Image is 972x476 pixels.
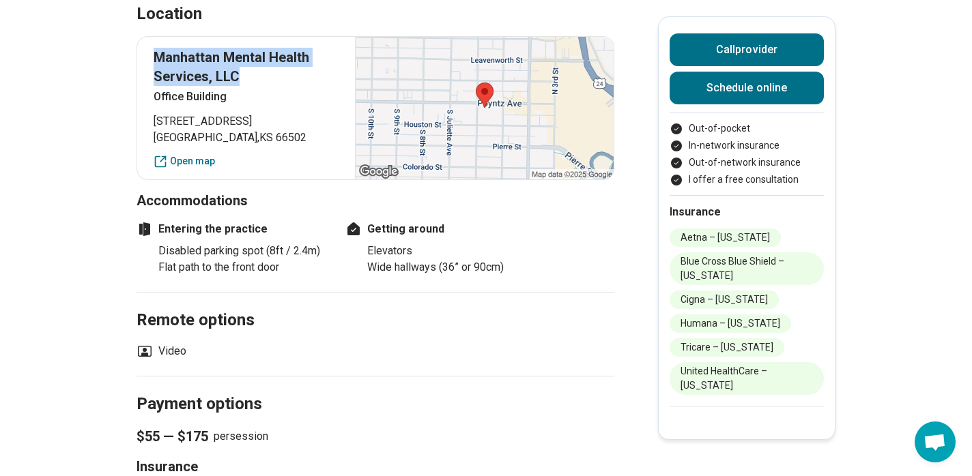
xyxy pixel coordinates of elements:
ul: Payment options [670,121,824,187]
li: Aetna – [US_STATE] [670,228,781,247]
p: per session [137,427,614,446]
li: Humana – [US_STATE] [670,314,791,333]
span: $55 — $175 [137,427,208,446]
li: United HealthCare – [US_STATE] [670,362,824,395]
li: Blue Cross Blue Shield – [US_STATE] [670,252,824,285]
li: Disabled parking spot (8ft / 2.4m) [158,243,328,259]
button: Callprovider [670,33,824,66]
li: Wide hallways (36” or 90cm) [367,259,537,276]
li: In-network insurance [670,138,824,153]
li: Tricare – [US_STATE] [670,338,784,357]
p: Manhattan Mental Health Services, LLC [154,48,339,86]
li: Elevators [367,243,537,259]
li: Flat path to the front door [158,259,328,276]
li: Cigna – [US_STATE] [670,291,779,309]
h2: Payment options [137,360,614,416]
h4: Entering the practice [137,221,328,237]
p: Office Building [154,89,339,105]
h2: Location [137,3,202,26]
div: Open chat [915,421,956,462]
h2: Insurance [670,204,824,220]
a: Open map [154,154,339,168]
h3: Accommodations [137,191,614,210]
h2: Remote options [137,276,614,332]
li: Out-of-network insurance [670,155,824,170]
li: Video [137,343,186,359]
a: Schedule online [670,72,824,104]
h3: Insurance [137,457,614,476]
li: I offer a free consultation [670,173,824,187]
span: [STREET_ADDRESS] [154,113,339,130]
li: Out-of-pocket [670,121,824,136]
span: [GEOGRAPHIC_DATA] , KS 66502 [154,130,339,146]
h4: Getting around [345,221,537,237]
